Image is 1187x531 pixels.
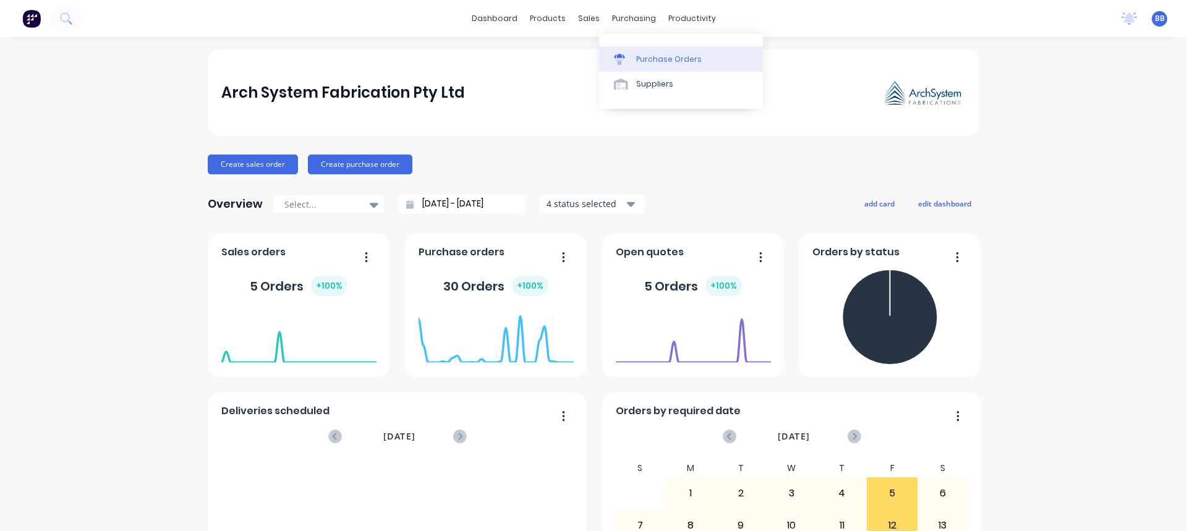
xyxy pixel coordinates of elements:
div: Arch System Fabrication Pty Ltd [221,80,465,105]
div: products [524,9,572,28]
div: + 100 % [512,276,548,296]
span: Purchase orders [419,245,504,260]
div: T [817,459,867,477]
span: BB [1155,13,1165,24]
div: W [766,459,817,477]
span: Orders by status [812,245,900,260]
button: add card [856,195,903,211]
a: dashboard [466,9,524,28]
img: Arch System Fabrication Pty Ltd [879,77,966,109]
div: purchasing [606,9,662,28]
div: 4 status selected [547,197,624,210]
div: Suppliers [636,79,673,90]
button: edit dashboard [910,195,979,211]
div: productivity [662,9,722,28]
div: 5 Orders [250,276,347,296]
span: [DATE] [778,430,810,443]
div: 5 [867,478,917,509]
img: Factory [22,9,41,28]
div: 5 Orders [644,276,742,296]
div: M [665,459,716,477]
span: [DATE] [383,430,415,443]
div: S [917,459,968,477]
div: 3 [767,478,816,509]
span: Sales orders [221,245,286,260]
button: 4 status selected [540,195,645,213]
div: + 100 % [311,276,347,296]
div: 6 [918,478,968,509]
div: F [867,459,917,477]
div: 4 [817,478,867,509]
div: 30 Orders [443,276,548,296]
div: + 100 % [705,276,742,296]
div: 2 [717,478,766,509]
span: Orders by required date [616,404,741,418]
div: sales [572,9,606,28]
a: Purchase Orders [599,46,763,71]
button: Create purchase order [308,155,412,174]
div: Overview [208,192,263,216]
div: S [615,459,666,477]
button: Create sales order [208,155,298,174]
a: Suppliers [599,72,763,96]
div: 1 [666,478,715,509]
div: T [716,459,767,477]
span: Open quotes [616,245,684,260]
div: Purchase Orders [636,54,702,65]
